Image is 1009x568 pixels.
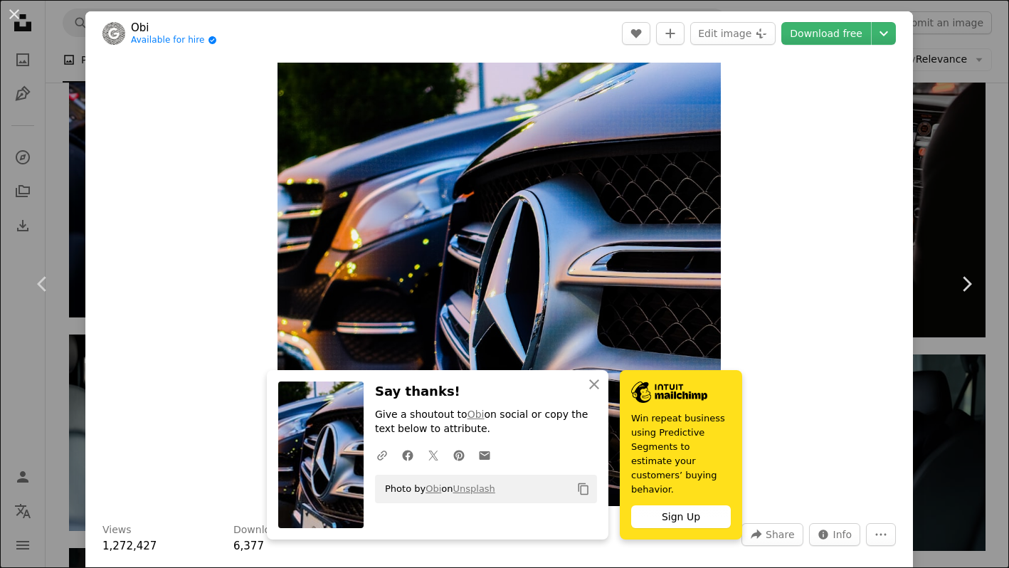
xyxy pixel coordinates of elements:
span: 1,272,427 [102,540,157,552]
a: Share on Facebook [395,441,421,469]
button: Choose download size [872,22,896,45]
button: Copy to clipboard [571,477,596,501]
img: file-1690386555781-336d1949dad1image [631,382,707,403]
a: Download free [781,22,871,45]
button: Zoom in on this image [278,63,721,506]
img: grey Mercedes-Benz emblem [278,63,721,506]
a: Obi [467,409,485,420]
span: Win repeat business using Predictive Segments to estimate your customers’ buying behavior. [631,411,731,497]
a: Share on Pinterest [446,441,472,469]
button: Add to Collection [656,22,685,45]
h3: Downloads [233,523,288,537]
span: Share [766,524,794,545]
h3: Views [102,523,132,537]
a: Unsplash [453,483,495,494]
span: Info [833,524,852,545]
p: Give a shoutout to on social or copy the text below to attribute. [375,408,597,436]
a: Win repeat business using Predictive Segments to estimate your customers’ buying behavior.Sign Up [620,370,742,540]
div: Sign Up [631,505,731,528]
img: Go to Obi's profile [102,22,125,45]
button: Edit image [690,22,776,45]
button: Like [622,22,650,45]
button: Stats about this image [809,523,861,546]
a: Share over email [472,441,497,469]
span: Photo by on [378,478,495,500]
a: Obi [426,483,441,494]
span: 6,377 [233,540,264,552]
a: Obi [131,21,217,35]
button: Share this image [741,523,803,546]
h3: Say thanks! [375,382,597,402]
a: Available for hire [131,35,217,46]
a: Next [924,216,1009,352]
button: More Actions [866,523,896,546]
a: Share on Twitter [421,441,446,469]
